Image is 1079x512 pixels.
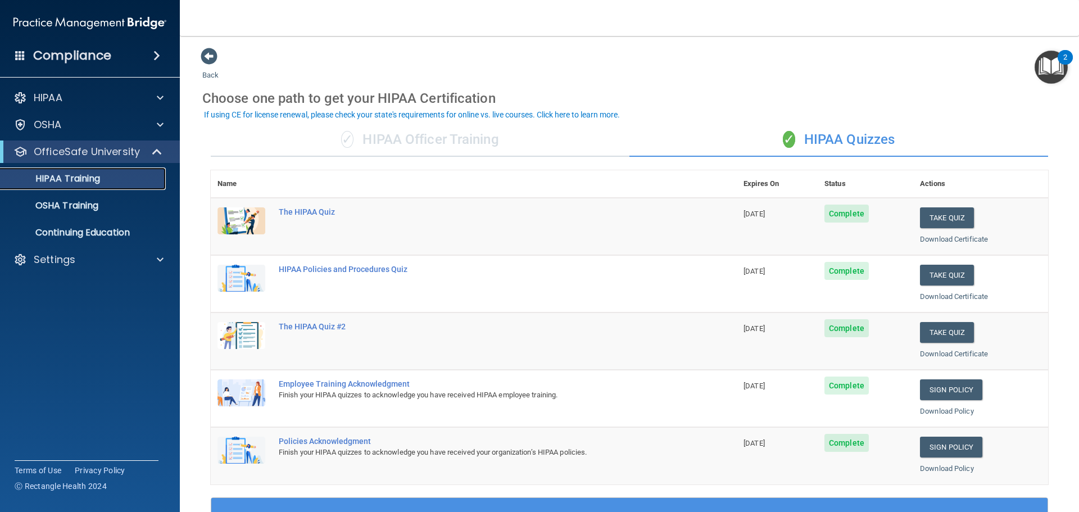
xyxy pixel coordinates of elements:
button: Take Quiz [920,322,974,343]
div: 2 [1063,57,1067,72]
p: OSHA [34,118,62,132]
span: [DATE] [743,324,765,333]
div: The HIPAA Quiz #2 [279,322,681,331]
span: [DATE] [743,382,765,390]
a: Download Certificate [920,350,988,358]
span: Complete [824,319,869,337]
span: [DATE] [743,439,765,447]
div: HIPAA Policies and Procedures Quiz [279,265,681,274]
div: HIPAA Quizzes [629,123,1048,157]
button: Open Resource Center, 2 new notifications [1035,51,1068,84]
div: Choose one path to get your HIPAA Certification [202,82,1057,115]
span: ✓ [341,131,353,148]
a: Privacy Policy [75,465,125,476]
button: Take Quiz [920,265,974,286]
th: Status [818,170,913,198]
a: OSHA [13,118,164,132]
span: ✓ [783,131,795,148]
span: Ⓒ Rectangle Health 2024 [15,481,107,492]
h4: Compliance [33,48,111,64]
div: If using CE for license renewal, please check your state's requirements for online vs. live cours... [204,111,620,119]
span: [DATE] [743,210,765,218]
div: Policies Acknowledgment [279,437,681,446]
th: Name [211,170,272,198]
span: Complete [824,434,869,452]
a: Terms of Use [15,465,61,476]
a: OfficeSafe University [13,145,163,158]
p: OfficeSafe University [34,145,140,158]
a: Back [202,57,219,79]
p: OSHA Training [7,200,98,211]
a: Download Policy [920,407,974,415]
div: The HIPAA Quiz [279,207,681,216]
span: Complete [824,377,869,395]
p: HIPAA Training [7,173,100,184]
p: Settings [34,253,75,266]
span: Complete [824,262,869,280]
a: Sign Policy [920,437,982,457]
span: Complete [824,205,869,223]
a: HIPAA [13,91,164,105]
th: Actions [913,170,1048,198]
a: Settings [13,253,164,266]
span: [DATE] [743,267,765,275]
a: Download Certificate [920,292,988,301]
th: Expires On [737,170,818,198]
a: Sign Policy [920,379,982,400]
a: Download Certificate [920,235,988,243]
div: Finish your HIPAA quizzes to acknowledge you have received HIPAA employee training. [279,388,681,402]
button: Take Quiz [920,207,974,228]
p: HIPAA [34,91,62,105]
p: Continuing Education [7,227,161,238]
img: PMB logo [13,12,166,34]
div: Employee Training Acknowledgment [279,379,681,388]
a: Download Policy [920,464,974,473]
button: If using CE for license renewal, please check your state's requirements for online vs. live cours... [202,109,622,120]
div: Finish your HIPAA quizzes to acknowledge you have received your organization’s HIPAA policies. [279,446,681,459]
div: HIPAA Officer Training [211,123,629,157]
